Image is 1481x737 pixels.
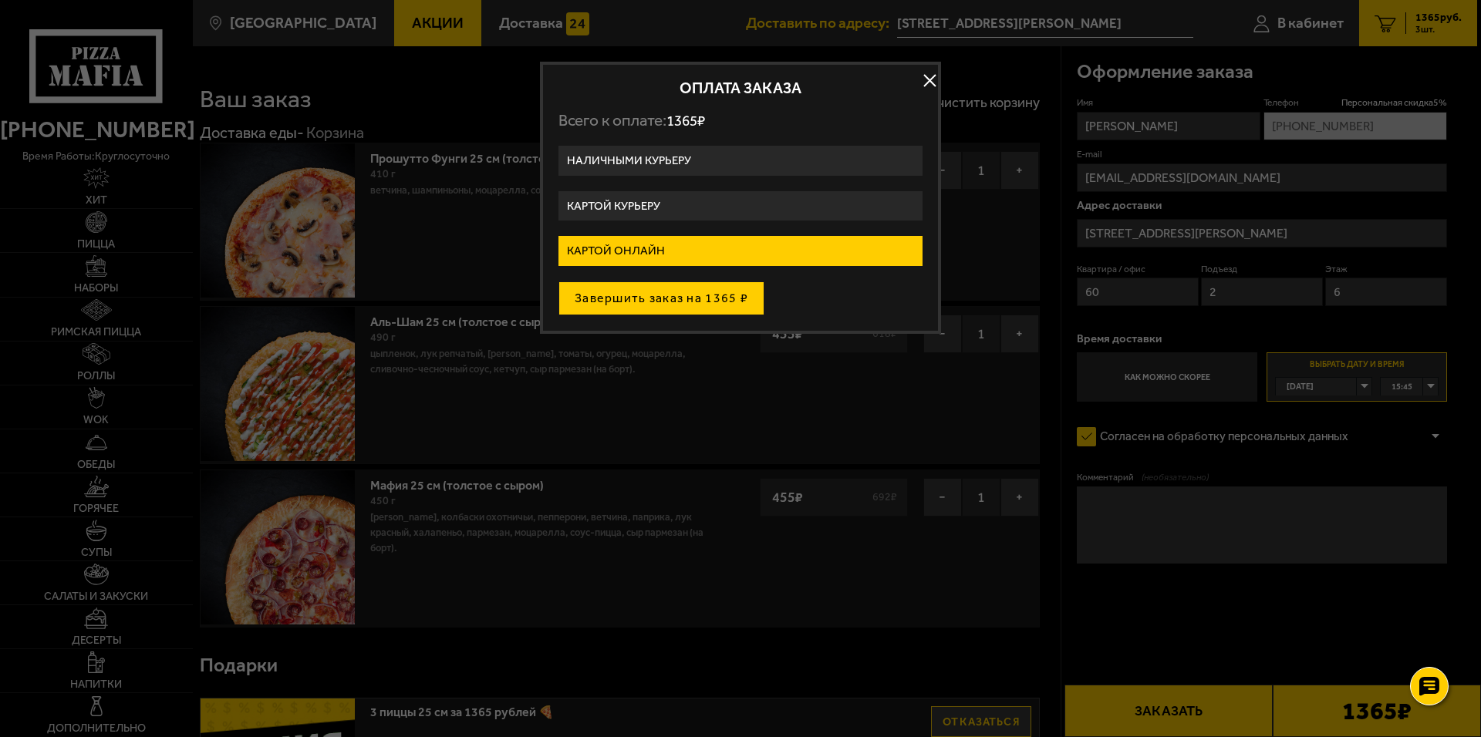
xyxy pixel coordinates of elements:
p: Всего к оплате: [558,111,923,130]
label: Наличными курьеру [558,146,923,176]
h2: Оплата заказа [558,80,923,96]
span: 1365 ₽ [666,112,705,130]
label: Картой курьеру [558,191,923,221]
button: Завершить заказ на 1365 ₽ [558,281,764,315]
label: Картой онлайн [558,236,923,266]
